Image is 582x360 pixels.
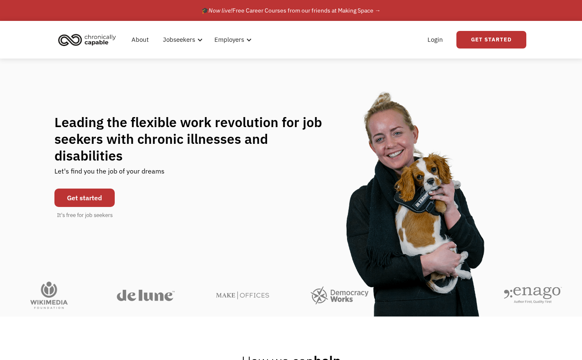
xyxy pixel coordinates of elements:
[163,35,195,45] div: Jobseekers
[158,26,205,53] div: Jobseekers
[57,211,113,220] div: It's free for job seekers
[54,189,115,207] a: Get started
[456,31,526,49] a: Get Started
[56,31,118,49] img: Chronically Capable logo
[54,164,165,184] div: Let's find you the job of your dreams
[209,7,232,14] em: Now live!
[422,26,448,53] a: Login
[201,5,381,15] div: 🎓 Free Career Courses from our friends at Making Space →
[56,31,122,49] a: home
[214,35,244,45] div: Employers
[54,114,338,164] h1: Leading the flexible work revolution for job seekers with chronic illnesses and disabilities
[126,26,154,53] a: About
[209,26,254,53] div: Employers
